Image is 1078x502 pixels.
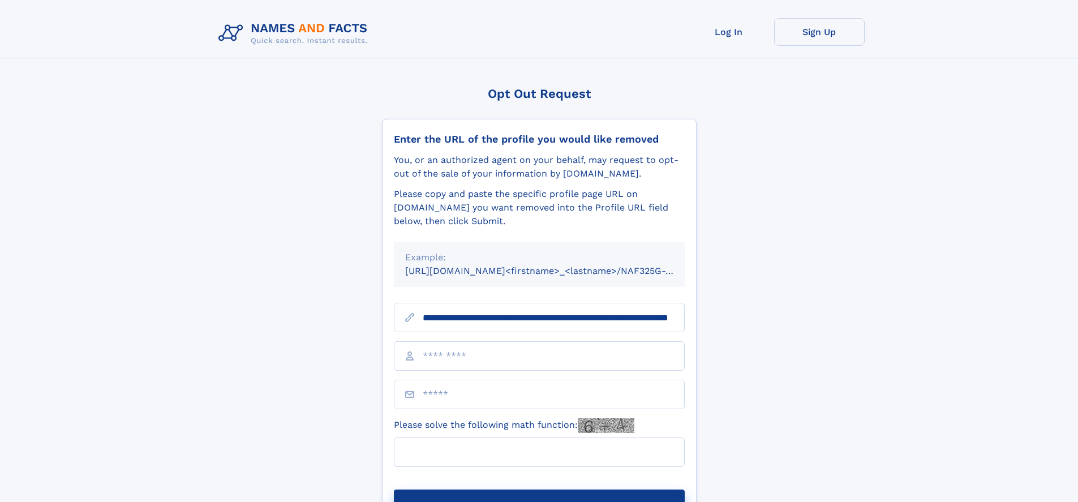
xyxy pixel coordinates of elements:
[394,187,685,228] div: Please copy and paste the specific profile page URL on [DOMAIN_NAME] you want removed into the Pr...
[214,18,377,49] img: Logo Names and Facts
[405,251,673,264] div: Example:
[382,87,697,101] div: Opt Out Request
[405,265,706,276] small: [URL][DOMAIN_NAME]<firstname>_<lastname>/NAF325G-xxxxxxxx
[774,18,865,46] a: Sign Up
[684,18,774,46] a: Log In
[394,133,685,145] div: Enter the URL of the profile you would like removed
[394,153,685,181] div: You, or an authorized agent on your behalf, may request to opt-out of the sale of your informatio...
[394,418,634,433] label: Please solve the following math function:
